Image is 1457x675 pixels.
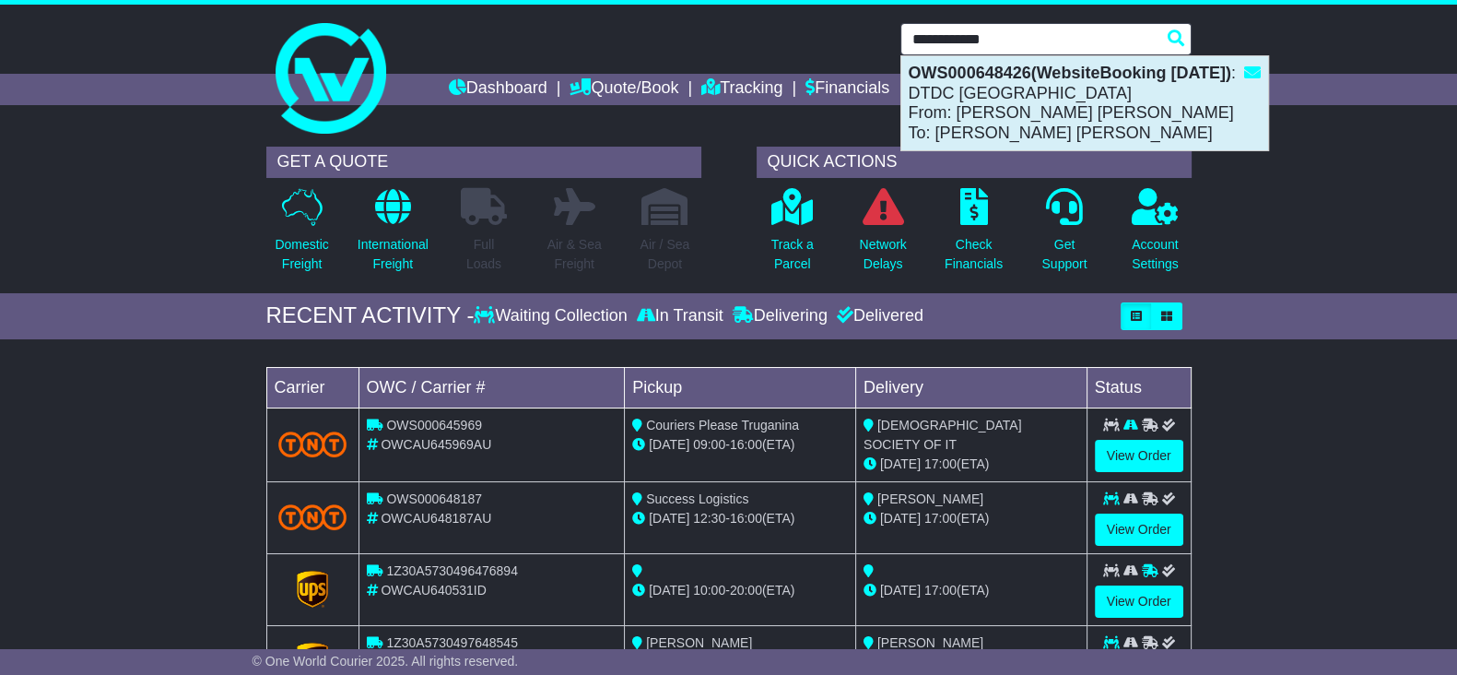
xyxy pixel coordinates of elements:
[649,583,689,598] span: [DATE]
[770,187,815,284] a: Track aParcel
[547,235,602,274] p: Air & Sea Freight
[864,581,1079,600] div: (ETA)
[1132,235,1179,274] p: Account Settings
[877,635,983,650] span: [PERSON_NAME]
[693,437,725,452] span: 09:00
[266,302,475,329] div: RECENT ACTIVITY -
[880,456,921,471] span: [DATE]
[693,583,725,598] span: 10:00
[730,583,762,598] span: 20:00
[570,74,678,105] a: Quote/Book
[386,491,482,506] span: OWS000648187
[832,306,923,326] div: Delivered
[386,635,517,650] span: 1Z30A5730497648545
[924,511,957,526] span: 17:00
[381,437,491,452] span: OWCAU645969AU
[646,635,752,650] span: [PERSON_NAME]
[386,418,482,432] span: OWS000645969
[1040,187,1087,284] a: GetSupport
[1131,187,1180,284] a: AccountSettings
[640,235,690,274] p: Air / Sea Depot
[632,581,848,600] div: - (ETA)
[358,235,429,274] p: International Freight
[757,147,1192,178] div: QUICK ACTIONS
[357,187,429,284] a: InternationalFreight
[461,235,507,274] p: Full Loads
[864,455,1079,474] div: (ETA)
[880,583,921,598] span: [DATE]
[864,418,1022,452] span: [DEMOGRAPHIC_DATA] SOCIETY OF IT
[297,571,328,608] img: GetCarrierServiceLogo
[449,74,547,105] a: Dashboard
[632,509,848,528] div: - (ETA)
[266,147,701,178] div: GET A QUOTE
[474,306,631,326] div: Waiting Collection
[275,235,328,274] p: Domestic Freight
[632,435,848,455] div: - (ETA)
[646,491,748,506] span: Success Logistics
[730,437,762,452] span: 16:00
[278,432,347,456] img: TNT_Domestic.png
[1041,235,1087,274] p: Get Support
[386,563,517,578] span: 1Z30A5730496476894
[649,511,689,526] span: [DATE]
[646,418,799,432] span: Couriers Please Truganina
[1095,586,1183,618] a: View Order
[1095,440,1183,472] a: View Order
[701,74,782,105] a: Tracking
[693,511,725,526] span: 12:30
[880,511,921,526] span: [DATE]
[858,187,907,284] a: NetworkDelays
[771,235,814,274] p: Track a Parcel
[1087,367,1191,408] td: Status
[945,235,1003,274] p: Check Financials
[855,367,1087,408] td: Delivery
[859,235,906,274] p: Network Delays
[877,491,983,506] span: [PERSON_NAME]
[649,437,689,452] span: [DATE]
[253,654,519,669] span: © One World Courier 2025. All rights reserved.
[381,511,491,526] span: OWCAU648187AU
[924,583,957,598] span: 17:00
[728,306,832,326] div: Delivering
[358,367,625,408] td: OWC / Carrier #
[730,511,762,526] span: 16:00
[901,56,1268,150] div: : DTDC [GEOGRAPHIC_DATA] From: [PERSON_NAME] [PERSON_NAME] To: [PERSON_NAME] [PERSON_NAME]
[909,64,1231,82] strong: OWS000648426(WebsiteBooking [DATE])
[924,456,957,471] span: 17:00
[274,187,329,284] a: DomesticFreight
[944,187,1004,284] a: CheckFinancials
[266,367,358,408] td: Carrier
[278,504,347,529] img: TNT_Domestic.png
[864,509,1079,528] div: (ETA)
[625,367,856,408] td: Pickup
[381,583,486,598] span: OWCAU640531ID
[805,74,889,105] a: Financials
[1095,514,1183,546] a: View Order
[632,306,728,326] div: In Transit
